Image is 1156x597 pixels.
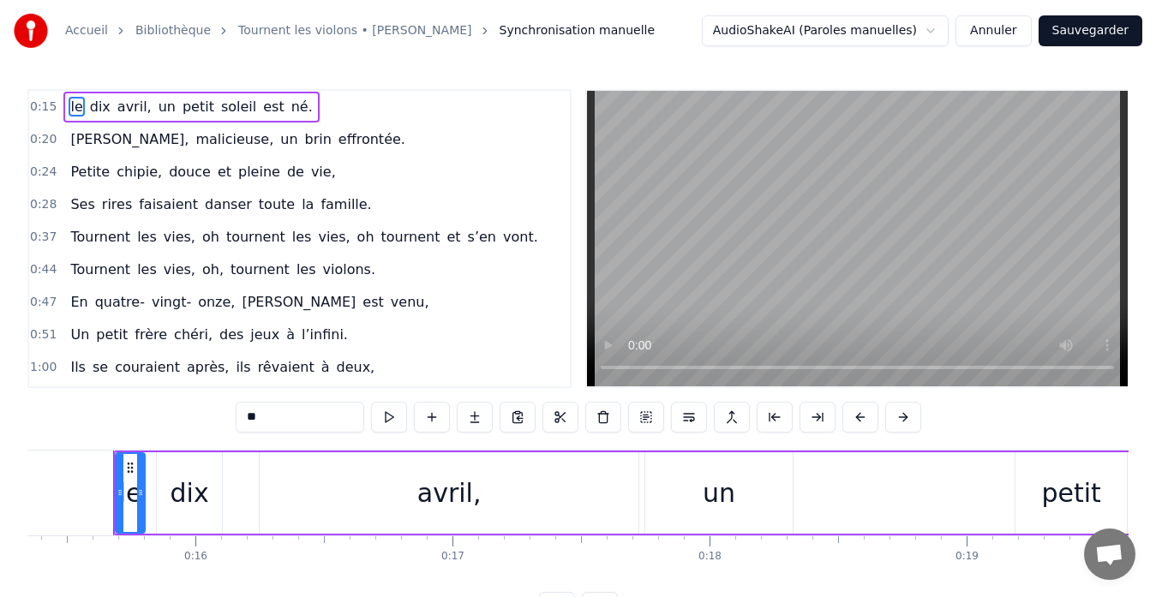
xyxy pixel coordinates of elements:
[218,325,245,344] span: des
[417,474,482,512] div: avril,
[441,550,464,564] div: 0:17
[216,162,233,182] span: et
[290,227,314,247] span: les
[361,292,385,312] span: est
[30,99,57,116] span: 0:15
[240,292,357,312] span: [PERSON_NAME]
[184,550,207,564] div: 0:16
[113,357,182,377] span: couraient
[119,474,142,512] div: le
[1041,474,1100,512] div: petit
[162,227,197,247] span: vies,
[256,357,316,377] span: rêvaient
[203,194,254,214] span: danser
[135,227,159,247] span: les
[300,325,350,344] span: l’infini.
[257,194,296,214] span: toute
[300,194,315,214] span: la
[201,260,225,279] span: oh,
[320,357,332,377] span: à
[290,97,314,116] span: né.
[100,194,134,214] span: rires
[698,550,722,564] div: 0:18
[196,292,237,312] span: onze,
[69,260,132,279] span: Tournent
[172,325,214,344] span: chéri,
[285,325,296,344] span: à
[337,129,407,149] span: effrontée.
[225,227,287,247] span: tournent
[93,292,147,312] span: quatre-
[94,325,129,344] span: petit
[1039,15,1142,46] button: Sauvegarder
[30,196,57,213] span: 0:28
[91,357,110,377] span: se
[115,162,164,182] span: chipie,
[201,227,221,247] span: oh
[335,357,377,377] span: deux,
[88,97,112,116] span: dix
[30,229,57,246] span: 0:37
[309,162,338,182] span: vie,
[321,260,378,279] span: violons.
[167,162,213,182] span: douce
[445,227,462,247] span: et
[30,164,57,181] span: 0:24
[955,15,1031,46] button: Annuler
[69,194,96,214] span: Ses
[181,97,216,116] span: petit
[229,260,291,279] span: tournent
[65,22,655,39] nav: breadcrumb
[380,227,442,247] span: tournent
[133,325,169,344] span: frère
[150,292,193,312] span: vingt-
[14,14,48,48] img: youka
[295,260,318,279] span: les
[116,97,153,116] span: avril,
[1084,528,1135,580] div: Ouvrir le chat
[237,162,282,182] span: pleine
[69,129,190,149] span: [PERSON_NAME],
[135,22,211,39] a: Bibliothèque
[285,162,306,182] span: de
[319,194,373,214] span: famille.
[249,325,281,344] span: jeux
[279,129,299,149] span: un
[135,260,159,279] span: les
[162,260,197,279] span: vies,
[30,326,57,343] span: 0:51
[157,97,177,116] span: un
[316,227,351,247] span: vies,
[30,359,57,376] span: 1:00
[69,292,89,312] span: En
[466,227,498,247] span: s’en
[69,357,87,377] span: Ils
[65,22,108,39] a: Accueil
[261,97,285,116] span: est
[303,129,333,149] span: brin
[185,357,231,377] span: après,
[194,129,275,149] span: malicieuse,
[234,357,252,377] span: ils
[500,22,656,39] span: Synchronisation manuelle
[30,261,57,278] span: 0:44
[171,474,209,512] div: dix
[69,162,111,182] span: Petite
[30,294,57,311] span: 0:47
[501,227,540,247] span: vont.
[703,474,735,512] div: un
[955,550,979,564] div: 0:19
[219,97,258,116] span: soleil
[69,227,132,247] span: Tournent
[389,292,431,312] span: venu,
[356,227,376,247] span: oh
[69,97,84,116] span: le
[137,194,200,214] span: faisaient
[69,325,91,344] span: Un
[30,131,57,148] span: 0:20
[238,22,471,39] a: Tournent les violons • [PERSON_NAME]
